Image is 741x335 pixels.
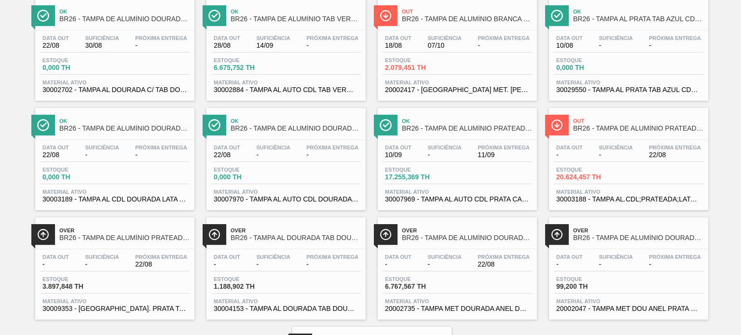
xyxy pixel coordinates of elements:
span: Data out [42,254,69,260]
span: Ok [402,118,532,124]
span: Material ativo [42,189,187,195]
span: 17.255,369 TH [385,174,453,181]
span: - [599,42,632,49]
span: BR26 - TAMPA DE ALUMÍNIO PRATEADA CANPACK CDL [402,125,532,132]
span: - [599,261,632,268]
a: ÍconeOkBR26 - TAMPA DE ALUMÍNIO PRATEADA CANPACK CDLData out10/09Suficiência-Próxima Entrega11/09... [370,101,542,210]
span: Ok [231,118,361,124]
span: - [306,42,358,49]
span: - [256,261,290,268]
span: 22/08 [135,261,187,268]
span: 30004153 - TAMPA AL DOURADA TAB DOURADO CDL CANPACK [214,305,358,312]
img: Ícone [380,228,392,241]
span: - [135,42,187,49]
a: ÍconeOverBR26 - TAMPA DE ALUMÍNIO DOURADA TAB DOURADO MINASData out-Suficiência-Próxima Entrega22... [370,210,542,320]
span: Material ativo [214,80,358,85]
span: - [649,42,701,49]
span: Ok [231,9,361,14]
span: Material ativo [42,80,187,85]
span: Estoque [42,276,110,282]
span: Material ativo [556,189,701,195]
span: 30002702 - TAMPA AL DOURADA C/ TAB DOURADO [42,86,187,94]
img: Ícone [37,10,49,22]
span: Estoque [385,276,453,282]
img: Ícone [208,228,220,241]
span: Material ativo [385,80,530,85]
span: 20002735 - TAMPA MET DOURADA ANEL DOURADO [385,305,530,312]
img: Ícone [551,228,563,241]
a: ÍconeOutBR26 - TAMPA DE ALUMÍNIO PRATEADA BALL CDLData out-Suficiência-Próxima Entrega22/08Estoqu... [542,101,713,210]
span: BR26 - TAMPA DE ALUMÍNIO DOURADA TAB DOURADO MINAS [402,234,532,241]
span: 30009353 - TAMPA AL. PRATA TAB VERMELHO CDL AUTO [42,305,187,312]
span: BR26 - TAMPA DE ALUMÍNIO DOURADA TAB DOURADO [59,15,190,23]
span: Estoque [214,57,281,63]
img: Ícone [380,10,392,22]
span: Material ativo [214,298,358,304]
span: BR26 - TAMPA DE ALUMÍNIO PRATEADA TAB VERM BALL CDL [59,234,190,241]
span: - [135,151,187,159]
a: ÍconeOverBR26 - TAMPA DE ALUMÍNIO DOURADA TAB PRATA MINASData out-Suficiência-Próxima Entrega-Est... [542,210,713,320]
img: Ícone [37,119,49,131]
span: Próxima Entrega [478,145,530,150]
span: - [599,151,632,159]
span: 30002884 - TAMPA AL AUTO CDL TAB VERM CANPACK [214,86,358,94]
span: Material ativo [214,189,358,195]
span: - [214,261,240,268]
span: - [85,151,119,159]
span: BR26 - TAMPA DE ALUMÍNIO TAB VERMELHO CANPACK CDL [231,15,361,23]
span: BR26 - TAMPA DE ALUMÍNIO DOURADA TAB PRATA MINAS [573,234,703,241]
span: 6.767,567 TH [385,283,453,290]
img: Ícone [551,10,563,22]
img: Ícone [37,228,49,241]
span: Próxima Entrega [306,145,358,150]
span: Over [402,228,532,233]
span: 20002417 - TAMPA MET. BRANCA ANEL AZUL CX600 [385,86,530,94]
span: Data out [214,254,240,260]
span: Próxima Entrega [478,254,530,260]
span: 0,000 TH [556,64,624,71]
span: BR26 - TAMPA DE ALUMÍNIO PRATEADA BALL CDL [573,125,703,132]
span: 30003188 - TAMPA AL.CDL;PRATEADA;LATA-AUTOMATICA; [556,196,701,203]
img: Ícone [551,119,563,131]
span: Suficiência [427,254,461,260]
span: 0,000 TH [42,174,110,181]
img: Ícone [208,119,220,131]
span: - [85,261,119,268]
span: Suficiência [599,254,632,260]
span: Suficiência [85,254,119,260]
span: 22/08 [478,261,530,268]
span: Próxima Entrega [649,145,701,150]
span: - [42,261,69,268]
span: 30029550 - TAMPA AL PRATA TAB AZUL CDL AUTO [556,86,701,94]
span: 10/09 [385,151,412,159]
span: 2.079,451 TH [385,64,453,71]
span: Data out [42,145,69,150]
span: Data out [214,35,240,41]
span: - [556,151,583,159]
span: 22/08 [42,151,69,159]
span: Out [573,118,703,124]
span: Material ativo [385,298,530,304]
span: Suficiência [427,35,461,41]
span: Data out [556,254,583,260]
a: ÍconeOkBR26 - TAMPA DE ALUMÍNIO DOURADA BALL CDLData out22/08Suficiência-Próxima Entrega-Estoque0... [28,101,199,210]
span: Próxima Entrega [135,35,187,41]
span: Próxima Entrega [135,254,187,260]
span: 10/08 [556,42,583,49]
img: Ícone [208,10,220,22]
span: Data out [385,254,412,260]
span: 22/08 [214,151,240,159]
span: Material ativo [42,298,187,304]
span: Ok [59,9,190,14]
span: 20.624,457 TH [556,174,624,181]
span: Data out [42,35,69,41]
span: 20002047 - TAMPA MET DOU ANEL PRATA CERVEJA CX600 [556,305,701,312]
span: Over [231,228,361,233]
span: Próxima Entrega [478,35,530,41]
img: Ícone [380,119,392,131]
span: - [306,151,358,159]
span: Estoque [385,167,453,173]
span: Data out [385,35,412,41]
span: Próxima Entrega [135,145,187,150]
span: Próxima Entrega [306,35,358,41]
